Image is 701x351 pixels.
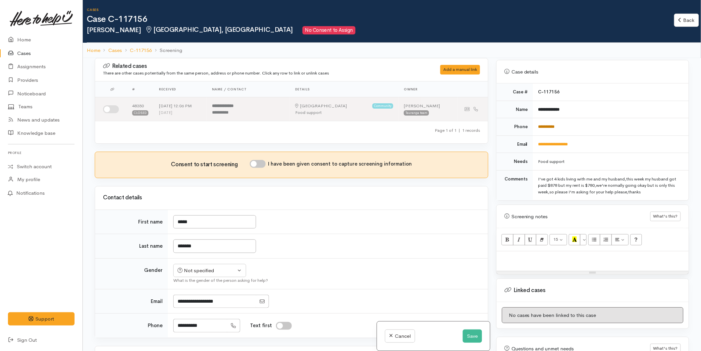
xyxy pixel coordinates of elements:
[127,97,154,121] td: 48350
[497,118,533,136] td: Phone
[497,83,533,101] td: Case #
[497,153,533,171] td: Needs
[440,65,480,75] div: Add a manual link
[178,267,236,275] div: Not specified
[103,195,480,201] h3: Contact details
[505,287,681,294] h3: Linked cases
[250,322,272,329] label: Text first
[674,14,699,27] a: Back
[404,110,429,116] div: Tauranga team
[502,307,683,324] div: No cases have been linked to this case
[207,81,290,97] th: Name / contact
[399,81,458,97] th: Owner
[505,213,650,221] div: Screening notes
[588,234,600,245] button: Unordered list (CTRL+SHIFT+NUM7)
[458,127,460,133] span: |
[87,8,674,12] h6: Cases
[139,242,163,250] label: Last name
[497,271,689,274] div: Resize
[8,148,75,157] h6: Profile
[497,101,533,118] td: Name
[154,81,207,97] th: Received
[159,110,172,115] time: [DATE]
[295,103,347,109] div: [GEOGRAPHIC_DATA]
[87,15,674,24] h1: Case C-117156
[372,103,393,109] span: Community
[108,47,122,54] a: Cases
[550,234,567,245] button: Font Size
[463,329,482,343] button: Save
[630,234,642,245] button: Help
[87,26,674,34] h2: [PERSON_NAME]
[302,26,355,34] span: No Consent to Assign
[612,234,629,245] button: Paragraph
[87,47,100,54] a: Home
[145,25,293,34] span: [GEOGRAPHIC_DATA], [GEOGRAPHIC_DATA]
[600,234,612,245] button: Ordered list (CTRL+SHIFT+NUM8)
[268,160,412,168] label: I have been given consent to capture screening information
[132,110,148,116] div: Closed
[83,43,701,58] nav: breadcrumb
[502,234,513,245] button: Bold (CTRL+B)
[538,176,681,195] div: I've got 4 kids living with me and my husband,this week my husband got paid $878 but my rent is $...
[536,234,548,245] button: Remove Font Style (CTRL+\)
[8,312,75,326] button: Support
[569,234,581,245] button: Recent Color
[171,162,249,168] h3: Consent to start screening
[138,218,163,226] label: First name
[513,234,525,245] button: Italic (CTRL+I)
[173,277,480,284] div: What is the gender of the person asking for help?
[173,264,246,277] button: Not specified
[290,81,399,97] th: Details
[103,63,416,70] h3: Related cases
[148,322,163,329] label: Phone
[103,70,329,76] small: There are other cases potentially from the same person, address or phone number. Click any row to...
[144,267,163,274] label: Gender
[159,103,201,109] div: [DATE] 12:06 PM
[151,298,163,305] label: Email
[435,127,480,133] small: Page 1 of 1 1 records
[538,158,681,165] div: Food support
[505,68,681,76] div: Case details
[497,170,533,200] td: Comments
[130,47,152,54] a: C-117156
[385,329,415,343] a: Cancel
[152,47,182,54] li: Screening
[295,109,393,116] div: Food support
[525,234,537,245] button: Underline (CTRL+U)
[404,103,452,109] div: [PERSON_NAME]
[127,81,154,97] th: #
[497,135,533,153] td: Email
[650,212,681,221] button: What's this?
[554,236,558,242] span: 15
[538,89,560,95] b: C-117156
[580,234,587,245] button: More Color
